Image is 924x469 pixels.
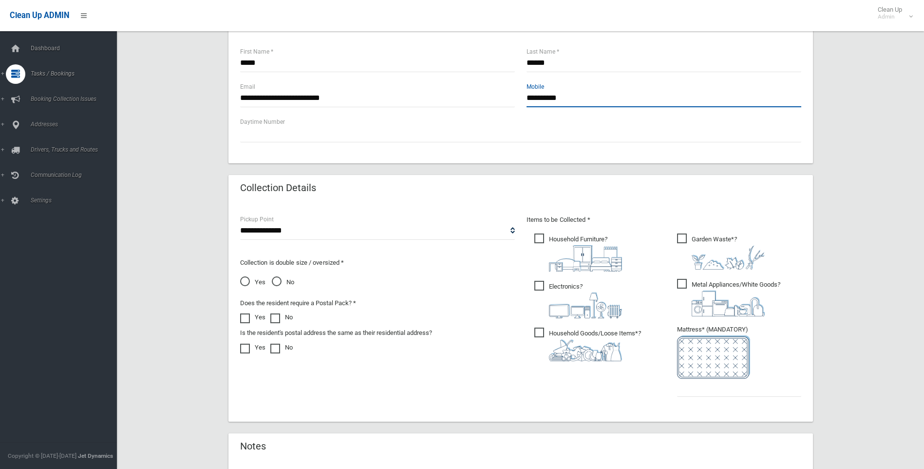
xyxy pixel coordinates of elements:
img: 394712a680b73dbc3d2a6a3a7ffe5a07.png [549,293,622,318]
span: No [272,276,294,288]
span: Clean Up [873,6,912,20]
span: Drivers, Trucks and Routes [28,146,124,153]
img: 36c1b0289cb1767239cdd3de9e694f19.png [692,291,765,316]
i: ? [549,235,622,272]
span: Clean Up ADMIN [10,11,69,20]
span: Copyright © [DATE]-[DATE] [8,452,76,459]
span: Settings [28,197,124,204]
i: ? [549,283,622,318]
label: Does the resident require a Postal Pack? * [240,297,356,309]
i: ? [692,235,765,270]
span: Communication Log [28,172,124,178]
span: Tasks / Bookings [28,70,124,77]
img: e7408bece873d2c1783593a074e5cb2f.png [677,335,750,379]
span: Household Goods/Loose Items* [534,328,641,361]
span: Dashboard [28,45,124,52]
span: Garden Waste* [677,234,765,270]
img: aa9efdbe659d29b613fca23ba79d85cb.png [549,245,622,272]
p: Collection is double size / oversized * [240,257,515,269]
span: Booking Collection Issues [28,96,124,102]
img: 4fd8a5c772b2c999c83690221e5242e0.png [692,245,765,270]
span: Metal Appliances/White Goods [677,279,780,316]
i: ? [549,330,641,361]
label: Is the resident's postal address the same as their residential address? [240,327,432,339]
img: b13cc3517677393f34c0a387616ef184.png [549,339,622,361]
label: Yes [240,312,265,323]
header: Collection Details [228,178,328,197]
span: Household Furniture [534,234,622,272]
span: Yes [240,276,265,288]
small: Admin [878,13,902,20]
header: Notes [228,437,278,456]
label: No [270,342,293,353]
strong: Jet Dynamics [78,452,113,459]
span: Electronics [534,281,622,318]
p: Items to be Collected * [527,214,801,226]
i: ? [692,281,780,316]
label: Yes [240,342,265,353]
label: No [270,312,293,323]
span: Addresses [28,121,124,128]
span: Mattress* (MANDATORY) [677,326,801,379]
